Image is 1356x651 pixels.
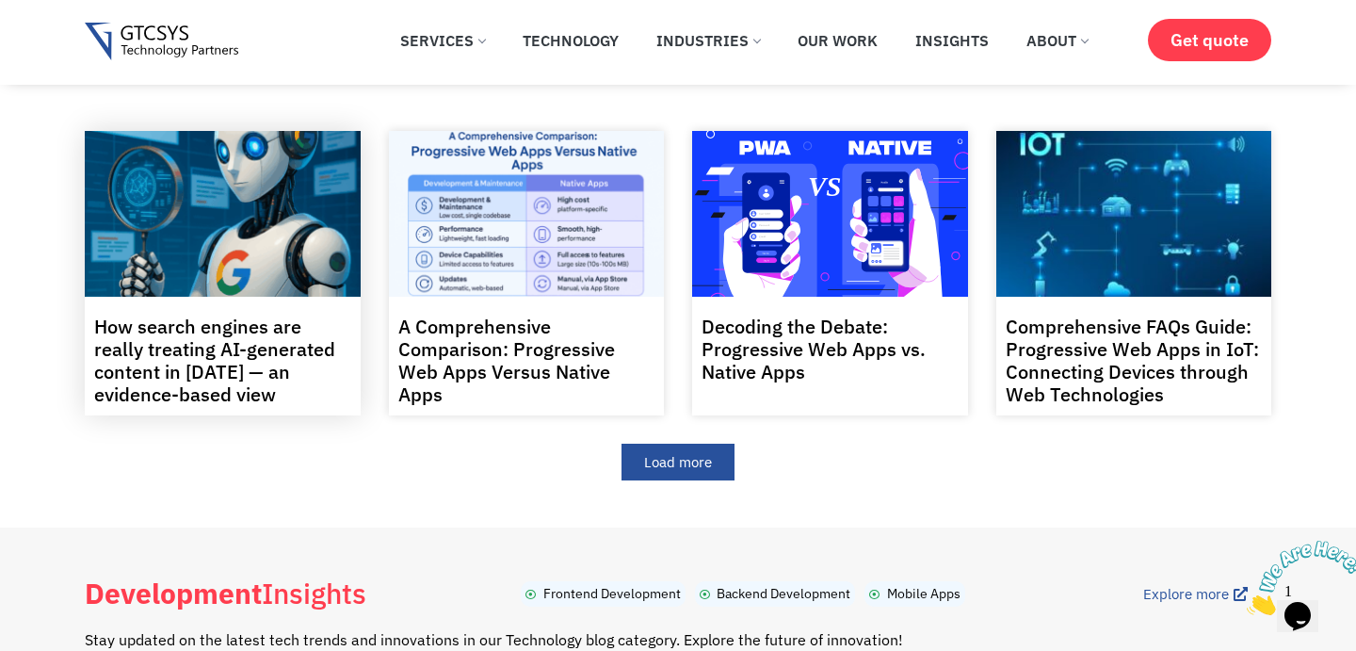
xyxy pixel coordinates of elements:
span: Load more [644,455,712,469]
img: Chat attention grabber [8,8,124,82]
a: About [1012,20,1102,61]
a: Industries [642,20,774,61]
img: Progressive Web Apps vs. Native Apps [690,106,969,321]
a: Decoding the Debate: Progressive Web Apps vs. Native Apps [702,314,926,384]
a: A Comprehensive Comparison [389,131,665,297]
b: Development [85,575,262,611]
a: Progressive Web Apps vs. Native Apps [692,131,968,297]
a: Comprehensive FAQs Guide: Progressive Web Apps in IoT: Connecting Devices through Web Technologies [1006,314,1259,407]
a: Frontend Development [525,584,681,604]
a: IOT [996,131,1272,297]
a: Technology [508,20,633,61]
a: How search engines are really treating AI-generated content in [DATE] — an evidence-based view [94,314,335,407]
img: IOT [993,115,1272,312]
a: Load more [621,444,734,480]
iframe: chat widget [1239,533,1356,623]
h4: Insights [85,579,366,608]
a: Mobile Apps [869,584,960,604]
a: Get quote [1148,19,1271,61]
img: Gtcsys logo [85,23,238,61]
a: Explore more [1120,575,1271,613]
span: Mobile Apps [882,584,960,604]
span: Explore more [1143,587,1229,601]
a: Our Work [783,20,892,61]
a: Services [386,20,499,61]
span: Get quote [1170,30,1249,50]
a: Backend Development [700,584,851,604]
img: A Comprehensive Comparison [386,121,665,307]
span: Frontend Development [539,584,681,604]
a: Insights [901,20,1003,61]
span: 1 [8,8,15,24]
span: Backend Development [712,584,850,604]
a: A Comprehensive Comparison: Progressive Web Apps Versus Native Apps [398,314,615,407]
p: Stay updated on the latest tech trends and innovations in our Technology blog category. Explore t... [85,632,1271,647]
